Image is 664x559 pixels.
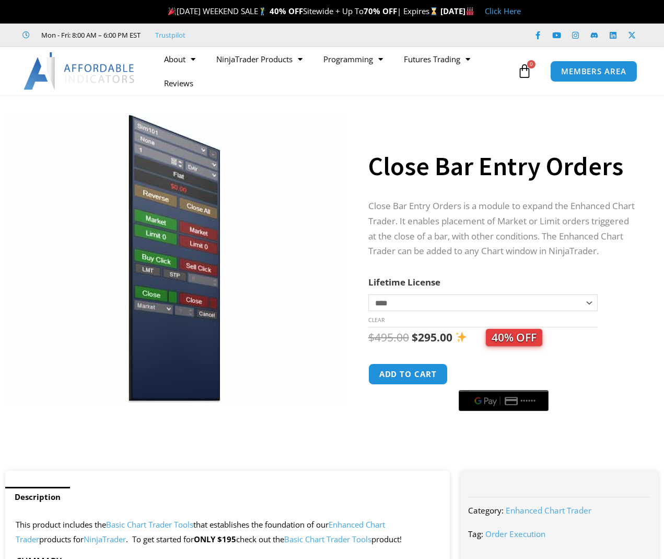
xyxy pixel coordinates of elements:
[486,329,542,346] span: 40% OFF
[84,534,126,544] a: NinjaTrader
[236,534,402,544] span: check out the product!
[368,418,638,427] iframe: PayPal Message 1
[368,363,448,385] button: Add to cart
[527,60,535,69] span: 0
[168,7,176,15] img: 🎉
[468,529,483,539] span: Tag:
[368,276,440,288] label: Lifetime License
[561,67,626,75] span: MEMBERS AREA
[259,7,266,15] img: 🏌️‍♂️
[24,52,136,90] img: LogoAI | Affordable Indicators – NinjaTrader
[502,56,547,86] a: 0
[106,519,193,530] a: Basic Chart Trader Tools
[194,534,236,544] strong: ONLY $195
[16,519,385,544] a: Enhanced Chart Trader
[16,518,439,547] p: This product includes the that establishes the foundation of our products for . To get started for
[364,6,397,16] strong: 70% OFF
[154,71,204,95] a: Reviews
[368,330,375,345] span: $
[368,148,638,185] h1: Close Bar Entry Orders
[270,6,303,16] strong: 40% OFF
[456,332,467,343] img: ✨
[430,7,438,15] img: ⌛
[485,529,545,539] a: Order Execution
[457,362,551,387] iframe: Secure express checkout frame
[520,397,536,405] text: ••••••
[506,505,591,516] a: Enhanced Chart Trader
[154,47,515,95] nav: Menu
[412,330,418,345] span: $
[206,47,313,71] a: NinjaTrader Products
[459,390,549,411] button: Buy with GPay
[154,47,206,71] a: About
[368,199,638,259] p: Close Bar Entry Orders is a module to expand the Enhanced Chart Trader. It enables placement of M...
[466,7,474,15] img: 🏭
[166,6,440,16] span: [DATE] WEEKEND SALE Sitewide + Up To | Expires
[393,47,481,71] a: Futures Trading
[550,61,637,82] a: MEMBERS AREA
[412,330,452,345] bdi: 295.00
[155,29,185,41] a: Trustpilot
[39,29,141,41] span: Mon - Fri: 8:00 AM – 6:00 PM EST
[284,534,371,544] a: Basic Chart Trader Tools
[485,6,521,16] a: Click Here
[8,113,344,403] img: CloseBarOrders
[440,6,474,16] strong: [DATE]
[5,487,70,507] a: Description
[368,316,385,324] a: Clear options
[313,47,393,71] a: Programming
[468,505,504,516] span: Category:
[368,330,409,345] bdi: 495.00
